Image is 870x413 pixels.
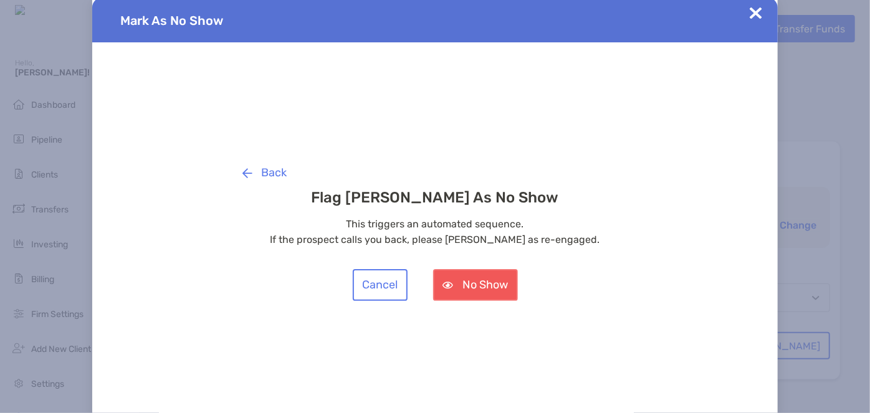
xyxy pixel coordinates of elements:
img: Close Updates Zoe [750,7,762,19]
h3: Flag [PERSON_NAME] As No Show [232,189,638,206]
img: button icon [442,282,453,289]
img: button icon [242,168,252,178]
span: Mark As No Show [120,13,223,28]
button: No Show [433,269,518,301]
p: If the prospect calls you back, please [PERSON_NAME] as re-engaged. [232,232,638,247]
button: Cancel [353,269,408,301]
p: This triggers an automated sequence. [232,216,638,232]
button: Back [232,157,297,189]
